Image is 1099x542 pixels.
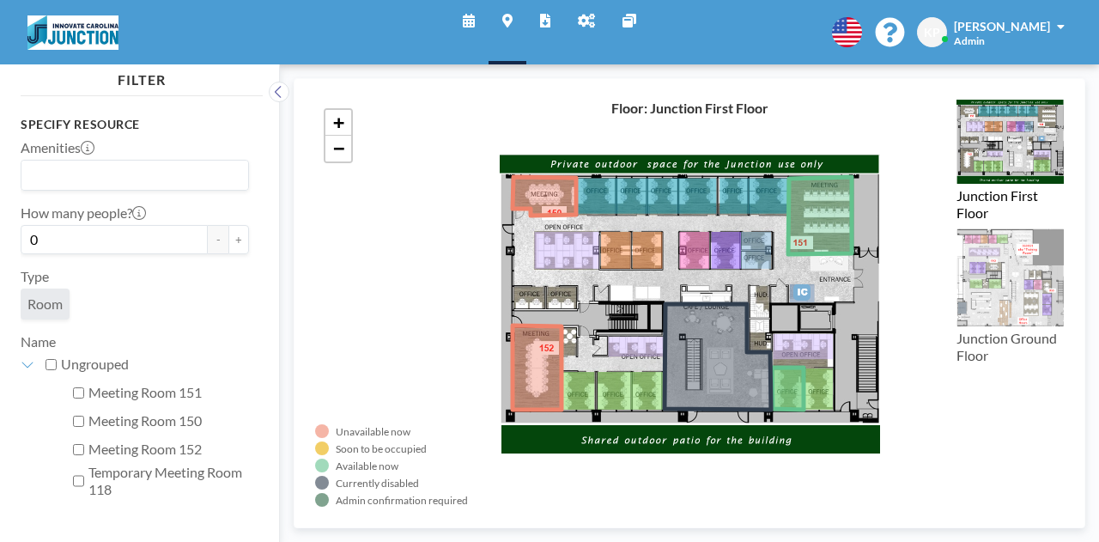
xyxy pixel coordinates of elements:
[336,494,468,507] div: Admin confirmation required
[21,139,94,156] label: Amenities
[325,136,351,161] a: Zoom out
[21,333,56,350] label: Name
[23,164,239,186] input: Search for option
[956,330,1057,363] label: Junction Ground Floor
[27,15,118,50] img: organization-logo
[956,187,1038,221] label: Junction First Floor
[336,477,419,490] div: Currently disabled
[336,460,398,472] div: Available now
[21,204,146,222] label: How many people?
[21,268,49,285] label: Type
[956,228,1064,326] img: 48647ba96d77f71270a56cbfe03b9728.png
[228,225,249,254] button: +
[956,100,1064,184] img: 3976ca476e1e6d5dd6c90708b3b90000.png
[88,464,249,498] label: Temporary Meeting Room 118
[88,412,249,429] label: Meeting Room 150
[61,356,249,373] label: Ungrouped
[954,19,1050,33] span: [PERSON_NAME]
[336,425,410,438] div: Unavailable now
[333,137,344,159] span: −
[333,112,344,133] span: +
[88,384,249,401] label: Meeting Room 151
[21,161,248,190] div: Search for option
[88,441,249,458] label: Meeting Room 152
[27,295,63,312] span: Room
[21,117,249,132] h3: Specify resource
[208,225,228,254] button: -
[954,34,985,47] span: Admin
[325,110,351,136] a: Zoom in
[611,100,768,117] h4: Floor: Junction First Floor
[924,25,940,40] span: KP
[336,442,427,455] div: Soon to be occupied
[21,64,263,88] h4: FILTER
